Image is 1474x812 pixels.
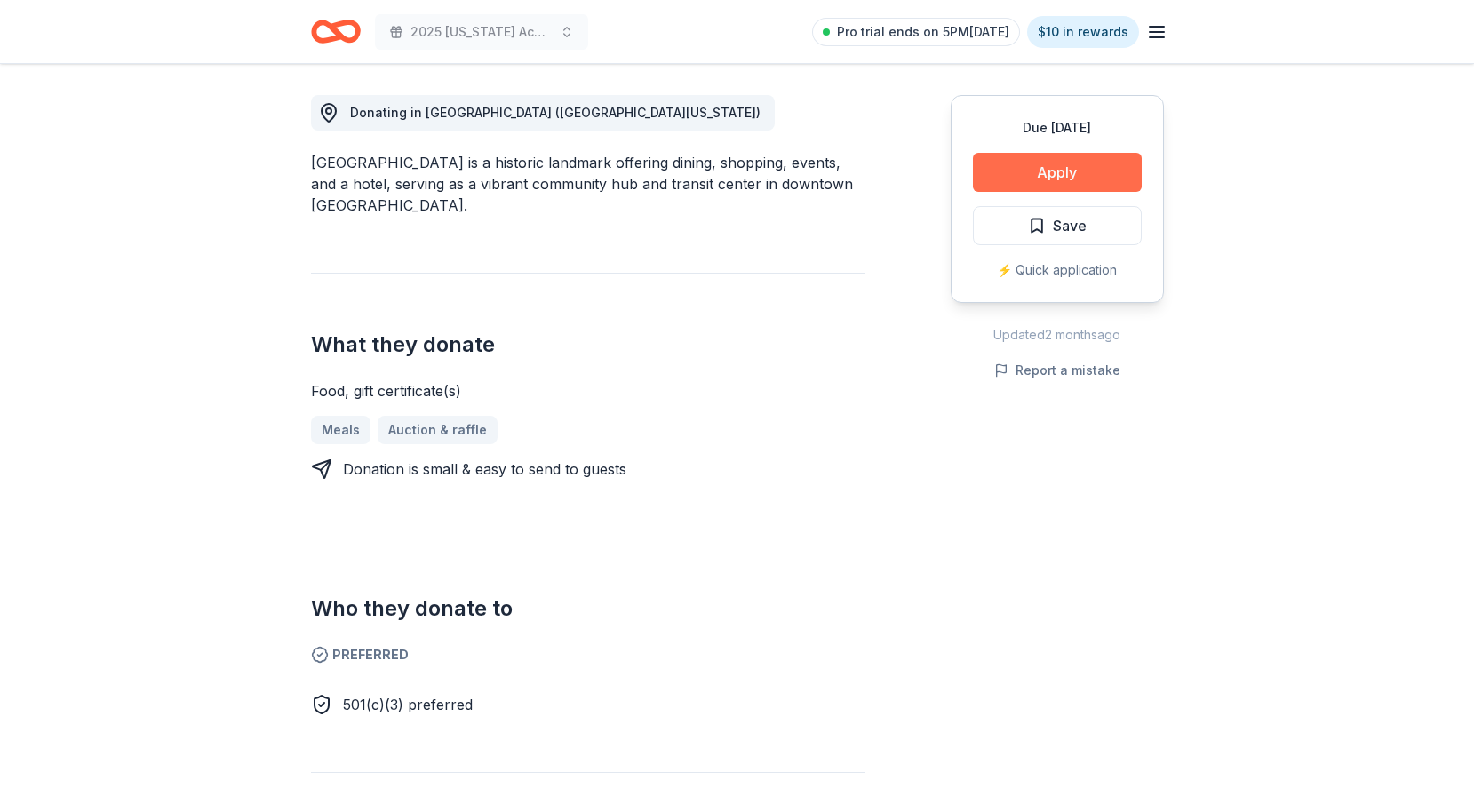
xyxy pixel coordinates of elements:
[410,21,553,43] span: 2025 [US_STATE] Academy of [MEDICAL_DATA] Convention
[311,416,370,444] a: Meals
[378,416,498,444] a: Auction & raffle
[343,458,626,480] div: Donation is small & easy to send to guests
[994,360,1120,381] button: Report a mistake
[812,18,1020,46] a: Pro trial ends on 5PM[DATE]
[311,152,865,216] div: [GEOGRAPHIC_DATA] is a historic landmark offering dining, shopping, events, and a hotel, serving ...
[311,644,865,665] span: Preferred
[837,21,1009,43] span: Pro trial ends on 5PM[DATE]
[375,14,588,50] button: 2025 [US_STATE] Academy of [MEDICAL_DATA] Convention
[973,153,1142,192] button: Apply
[311,330,865,359] h2: What they donate
[951,324,1164,346] div: Updated 2 months ago
[311,11,361,52] a: Home
[973,117,1142,139] div: Due [DATE]
[973,259,1142,281] div: ⚡️ Quick application
[1027,16,1139,48] a: $10 in rewards
[311,380,865,402] div: Food, gift certificate(s)
[311,594,865,623] h2: Who they donate to
[973,206,1142,245] button: Save
[343,696,473,713] span: 501(c)(3) preferred
[350,105,761,120] span: Donating in [GEOGRAPHIC_DATA] ([GEOGRAPHIC_DATA][US_STATE])
[1053,214,1087,237] span: Save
